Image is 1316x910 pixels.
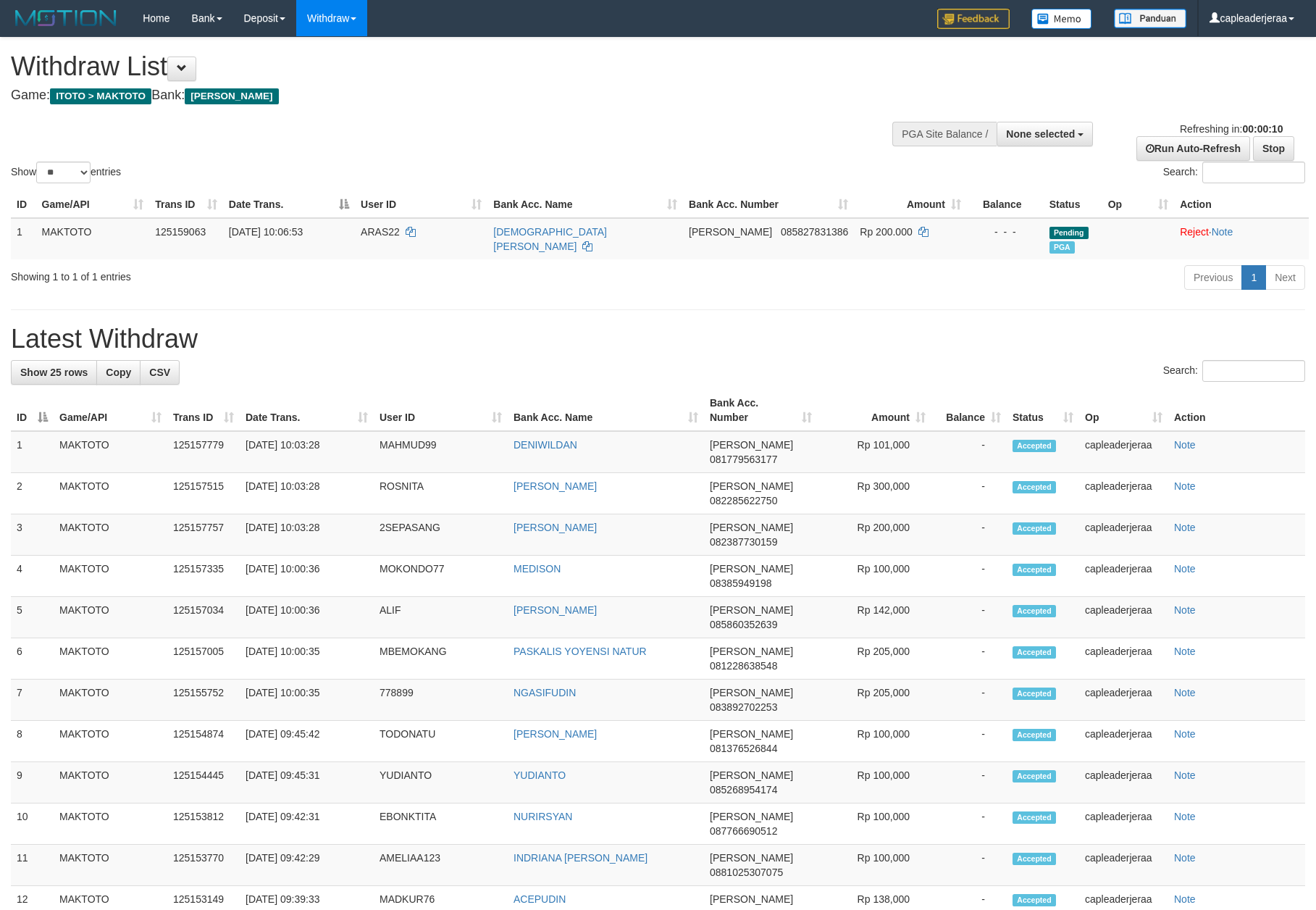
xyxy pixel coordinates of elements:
th: Amount: activate to sort column ascending [818,390,931,431]
td: 2SEPASANG [374,514,508,556]
div: PGA Site Balance / [892,122,997,146]
td: · [1174,218,1309,259]
a: Note [1174,687,1196,698]
th: Bank Acc. Number: activate to sort column ascending [704,390,818,431]
td: 1 [11,431,54,473]
span: Copy 085860352639 to clipboard [710,619,777,630]
td: 11 [11,845,54,886]
th: Action [1168,390,1305,431]
th: ID [11,191,36,218]
td: [DATE] 09:42:31 [240,803,374,845]
span: Copy 083892702253 to clipboard [710,701,777,713]
td: MAHMUD99 [374,431,508,473]
td: MAKTOTO [54,431,167,473]
td: - [931,762,1007,803]
a: Note [1174,480,1196,492]
span: 125159063 [155,226,206,238]
th: Trans ID: activate to sort column ascending [149,191,223,218]
th: Bank Acc. Name: activate to sort column ascending [487,191,683,218]
td: - [931,680,1007,721]
a: Stop [1253,136,1294,161]
th: Game/API: activate to sort column ascending [36,191,150,218]
label: Search: [1163,360,1305,382]
th: Action [1174,191,1309,218]
span: [PERSON_NAME] [689,226,772,238]
span: Refreshing in: [1180,123,1283,135]
td: [DATE] 09:45:31 [240,762,374,803]
span: Accepted [1013,481,1056,493]
a: Previous [1184,265,1242,290]
td: Rp 100,000 [818,803,931,845]
td: 7 [11,680,54,721]
td: [DATE] 09:45:42 [240,721,374,762]
a: Note [1174,646,1196,657]
th: Date Trans.: activate to sort column ascending [240,390,374,431]
td: [DATE] 10:03:28 [240,431,374,473]
span: Copy 0881025307075 to clipboard [710,867,783,878]
a: Note [1174,852,1196,864]
th: Balance [967,191,1044,218]
a: Note [1174,439,1196,451]
span: Accepted [1013,440,1056,452]
th: Status: activate to sort column ascending [1007,390,1079,431]
span: [PERSON_NAME] [710,687,793,698]
td: capleaderjeraa [1079,514,1168,556]
td: YUDIANTO [374,762,508,803]
td: - [931,514,1007,556]
a: MEDISON [514,563,561,575]
td: 125154445 [167,762,240,803]
th: User ID: activate to sort column ascending [374,390,508,431]
a: [PERSON_NAME] [514,480,597,492]
td: Rp 100,000 [818,845,931,886]
a: [PERSON_NAME] [514,728,597,740]
span: Accepted [1013,853,1056,865]
label: Show entries [11,162,121,183]
img: Feedback.jpg [937,9,1010,29]
td: 2 [11,473,54,514]
a: Note [1174,769,1196,781]
a: Note [1174,811,1196,822]
td: 8 [11,721,54,762]
td: - [931,556,1007,597]
span: ARAS22 [361,226,400,238]
td: 125157335 [167,556,240,597]
td: AMELIAA123 [374,845,508,886]
span: Accepted [1013,605,1056,617]
a: 1 [1241,265,1266,290]
button: None selected [997,122,1093,146]
span: [PERSON_NAME] [185,88,278,104]
span: Accepted [1013,522,1056,535]
a: Reject [1180,226,1209,238]
a: Note [1212,226,1233,238]
td: 125153770 [167,845,240,886]
td: 125157005 [167,638,240,680]
h1: Latest Withdraw [11,325,1305,354]
td: [DATE] 10:00:35 [240,638,374,680]
td: MAKTOTO [54,845,167,886]
span: Accepted [1013,894,1056,906]
a: CSV [140,360,180,385]
td: 5 [11,597,54,638]
td: ROSNITA [374,473,508,514]
span: Copy 085827831386 to clipboard [781,226,848,238]
td: 778899 [374,680,508,721]
span: [PERSON_NAME] [710,563,793,575]
td: [DATE] 10:00:36 [240,597,374,638]
td: capleaderjeraa [1079,556,1168,597]
td: 125155752 [167,680,240,721]
span: Copy 081779563177 to clipboard [710,454,777,465]
th: Date Trans.: activate to sort column descending [223,191,355,218]
a: Note [1174,728,1196,740]
a: Note [1174,563,1196,575]
a: DENIWILDAN [514,439,577,451]
span: [PERSON_NAME] [710,522,793,533]
td: - [931,473,1007,514]
td: MAKTOTO [36,218,150,259]
a: [PERSON_NAME] [514,522,597,533]
td: capleaderjeraa [1079,762,1168,803]
td: 4 [11,556,54,597]
td: MBEMOKANG [374,638,508,680]
span: [PERSON_NAME] [710,604,793,616]
td: capleaderjeraa [1079,431,1168,473]
span: Accepted [1013,688,1056,700]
